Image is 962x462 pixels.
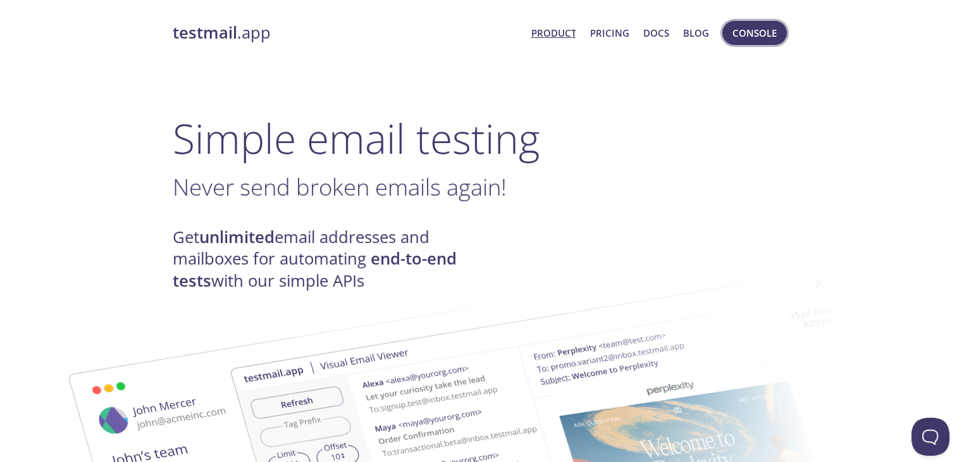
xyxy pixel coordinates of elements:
h1: Simple email testing [173,114,790,163]
h4: Get email addresses and mailboxes for automating with our simple APIs [173,227,481,292]
span: Never send broken emails again! [173,171,507,203]
strong: end-to-end tests [173,247,457,291]
iframe: Help Scout Beacon - Open [911,418,949,456]
a: Pricing [589,25,629,41]
strong: unlimited [199,226,274,248]
a: Product [531,25,576,41]
a: Blog [683,25,709,41]
a: Docs [643,25,669,41]
span: Console [732,25,777,41]
strong: testmail [173,22,237,44]
button: Console [722,21,787,45]
a: testmail.app [173,22,521,44]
